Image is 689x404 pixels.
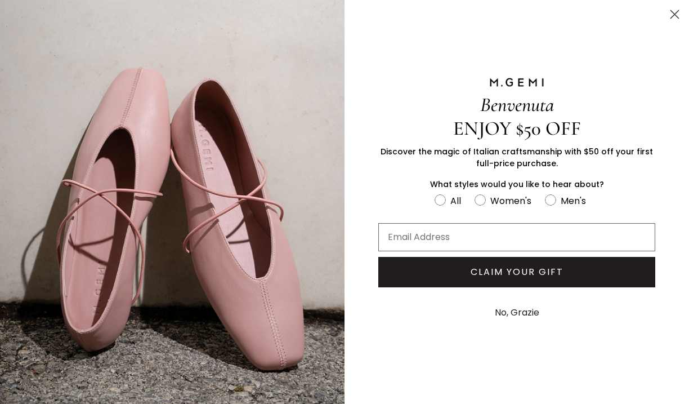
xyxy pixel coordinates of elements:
span: Discover the magic of Italian craftsmanship with $50 off your first full-price purchase. [381,146,653,169]
span: ENJOY $50 OFF [453,117,581,140]
button: Close dialog [665,5,684,24]
div: Women's [490,194,531,208]
img: M.GEMI [489,77,545,87]
div: All [450,194,461,208]
span: What styles would you like to hear about? [430,179,604,190]
button: CLAIM YOUR GIFT [378,257,655,287]
button: No, Grazie [489,299,545,327]
input: Email Address [378,223,655,251]
span: Benvenuta [480,93,554,117]
div: Men's [561,194,586,208]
